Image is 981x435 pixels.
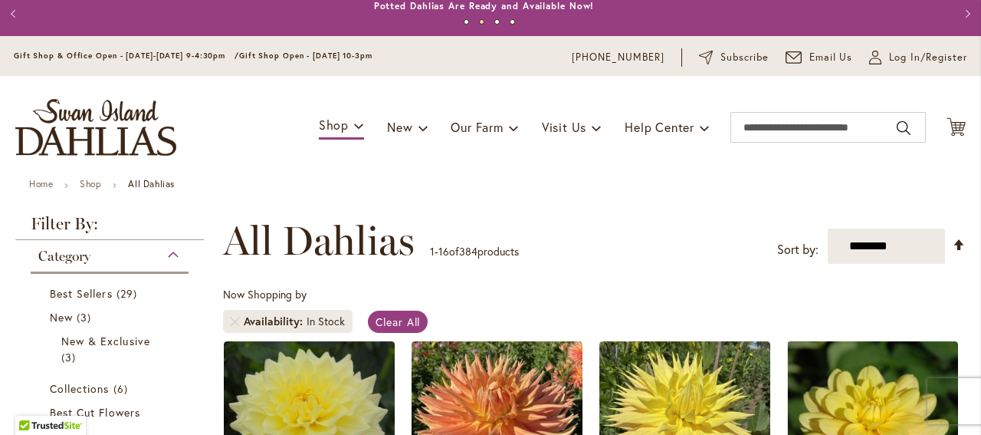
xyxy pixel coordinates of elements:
[307,314,345,329] div: In Stock
[572,50,664,65] a: [PHONE_NUMBER]
[113,381,132,397] span: 6
[14,51,239,61] span: Gift Shop & Office Open - [DATE]-[DATE] 9-4:30pm /
[479,19,484,25] button: 2 of 4
[542,119,586,135] span: Visit Us
[50,285,173,302] a: Best Sellers
[244,314,307,329] span: Availability
[50,381,173,397] a: Collections
[29,178,53,189] a: Home
[809,50,853,65] span: Email Us
[464,19,469,25] button: 1 of 4
[50,381,110,396] span: Collections
[61,333,162,365] a: New &amp; Exclusive
[777,236,819,264] label: Sort by:
[699,50,769,65] a: Subscribe
[239,51,372,61] span: Gift Shop Open - [DATE] 10-3pm
[889,50,967,65] span: Log In/Register
[387,119,412,135] span: New
[231,317,240,326] a: Remove Availability In Stock
[80,178,101,189] a: Shop
[15,99,176,156] a: store logo
[77,309,95,325] span: 3
[319,117,349,133] span: Shop
[368,311,428,333] a: Clear All
[720,50,769,65] span: Subscribe
[50,309,173,325] a: New
[116,285,141,302] span: 29
[223,287,307,302] span: Now Shopping by
[50,286,113,301] span: Best Sellers
[38,248,90,265] span: Category
[510,19,515,25] button: 4 of 4
[430,239,519,264] p: - of products
[223,218,415,264] span: All Dahlias
[376,315,421,329] span: Clear All
[61,349,80,365] span: 3
[128,178,175,189] strong: All Dahlias
[50,310,73,325] span: New
[50,405,140,420] span: Best Cut Flowers
[438,244,449,259] span: 16
[430,244,435,259] span: 1
[15,216,204,240] strong: Filter By:
[494,19,500,25] button: 3 of 4
[625,119,694,135] span: Help Center
[61,334,150,348] span: New & Exclusive
[786,50,853,65] a: Email Us
[459,244,477,259] span: 384
[11,381,54,423] iframe: Launch Accessibility Center
[451,119,503,135] span: Our Farm
[869,50,967,65] a: Log In/Register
